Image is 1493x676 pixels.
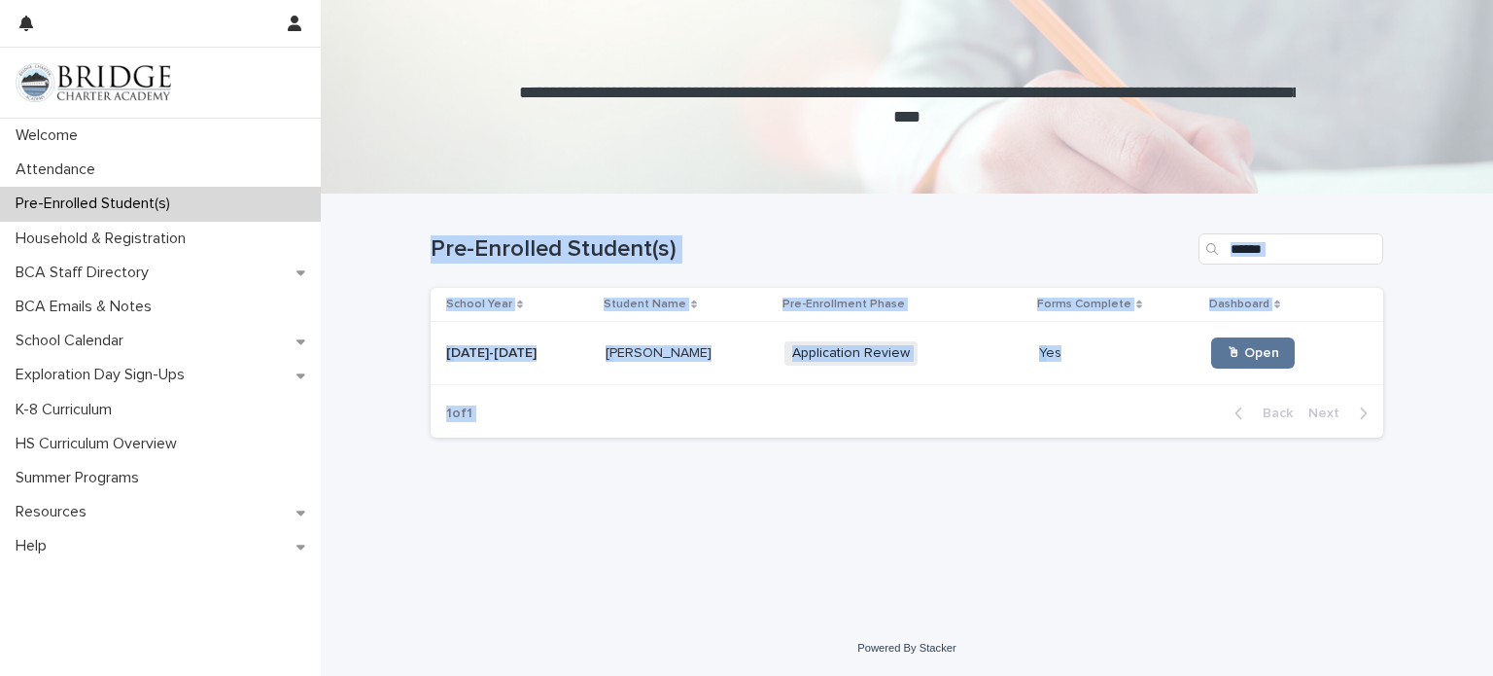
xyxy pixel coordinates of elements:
[8,332,139,350] p: School Calendar
[446,341,540,362] p: [DATE]-[DATE]
[8,195,186,213] p: Pre-Enrolled Student(s)
[16,63,171,102] img: V1C1m3IdTEidaUdm9Hs0
[8,230,201,248] p: Household & Registration
[446,294,512,315] p: School Year
[1198,233,1383,265] input: Search
[857,642,955,654] a: Powered By Stacker
[1301,405,1383,422] button: Next
[8,503,102,521] p: Resources
[8,126,93,145] p: Welcome
[8,537,62,555] p: Help
[8,366,200,384] p: Exploration Day Sign-Ups
[8,264,164,282] p: BCA Staff Directory
[8,435,192,453] p: HS Curriculum Overview
[1037,294,1131,315] p: Forms Complete
[1251,407,1293,420] span: Back
[431,322,1383,385] tr: [DATE]-[DATE][DATE]-[DATE] [PERSON_NAME][PERSON_NAME] Application ReviewYesYes 🖱 Open
[604,294,686,315] p: Student Name
[8,298,167,316] p: BCA Emails & Notes
[606,341,715,362] p: [PERSON_NAME]
[782,294,905,315] p: Pre-Enrollment Phase
[1039,341,1065,362] p: Yes
[431,235,1191,264] h1: Pre-Enrolled Student(s)
[1211,338,1295,369] a: 🖱 Open
[8,401,127,419] p: K-8 Curriculum
[784,341,918,366] span: Application Review
[1227,346,1279,360] span: 🖱 Open
[8,469,155,487] p: Summer Programs
[8,160,111,179] p: Attendance
[1308,407,1351,420] span: Next
[1209,294,1269,315] p: Dashboard
[1219,405,1301,422] button: Back
[431,390,488,438] p: 1 of 1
